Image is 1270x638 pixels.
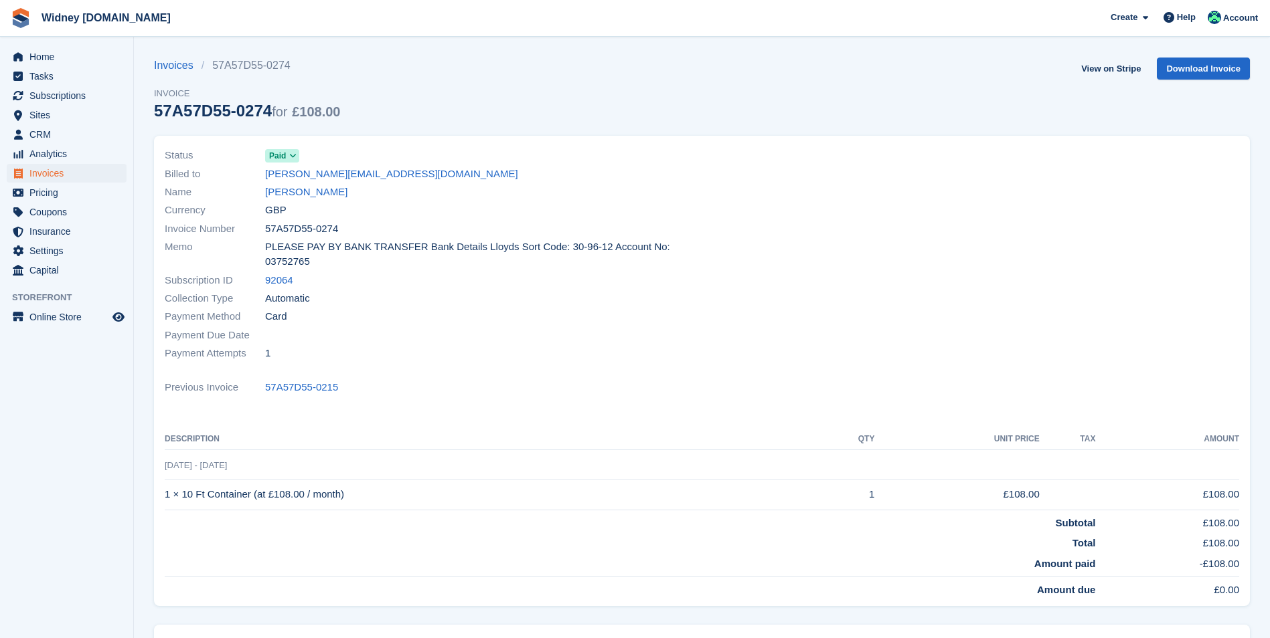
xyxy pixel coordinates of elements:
span: Sites [29,106,110,124]
span: Collection Type [165,291,265,306]
td: £108.00 [1095,530,1239,551]
span: Home [29,47,110,66]
div: 57A57D55-0274 [154,102,340,120]
a: menu [7,222,127,241]
a: menu [7,144,127,163]
td: 1 × 10 Ft Container (at £108.00 / month) [165,480,815,510]
th: Tax [1040,429,1096,450]
a: [PERSON_NAME][EMAIL_ADDRESS][DOMAIN_NAME] [265,167,518,182]
a: Paid [265,148,299,163]
a: menu [7,47,127,66]
img: Emma [1208,11,1221,24]
td: 1 [815,480,874,510]
span: Previous Invoice [165,380,265,395]
span: Memo [165,239,265,270]
a: Invoices [154,58,202,74]
span: Name [165,185,265,200]
strong: Amount paid [1034,558,1096,569]
span: Currency [165,203,265,218]
td: £108.00 [1095,480,1239,510]
span: Paid [269,150,286,162]
strong: Amount due [1037,584,1096,595]
td: -£108.00 [1095,551,1239,577]
span: Payment Attempts [165,346,265,361]
strong: Subtotal [1055,517,1095,528]
a: menu [7,106,127,124]
a: menu [7,67,127,86]
a: Preview store [110,309,127,325]
span: Status [165,148,265,163]
span: Insurance [29,222,110,241]
th: QTY [815,429,874,450]
span: Billed to [165,167,265,182]
td: £108.00 [1095,510,1239,530]
span: Settings [29,241,110,260]
a: Widney [DOMAIN_NAME] [36,7,176,29]
a: Download Invoice [1157,58,1250,80]
a: menu [7,86,127,105]
span: PLEASE PAY BY BANK TRANSFER Bank Details Lloyds Sort Code: 30-96-12 Account No: 03752765 [265,239,694,270]
a: menu [7,125,127,144]
a: menu [7,183,127,202]
span: GBP [265,203,287,218]
a: menu [7,164,127,183]
span: Create [1111,11,1137,24]
th: Description [165,429,815,450]
a: menu [7,241,127,260]
span: Payment Method [165,309,265,324]
span: Payment Due Date [165,328,265,343]
a: 92064 [265,273,293,288]
span: Card [265,309,287,324]
a: View on Stripe [1076,58,1146,80]
span: [DATE] - [DATE] [165,460,227,470]
span: Invoices [29,164,110,183]
span: Capital [29,261,110,280]
span: Invoice Number [165,221,265,237]
span: Help [1177,11,1196,24]
span: Subscriptions [29,86,110,105]
span: CRM [29,125,110,144]
span: Automatic [265,291,310,306]
nav: breadcrumbs [154,58,340,74]
span: Pricing [29,183,110,202]
span: Tasks [29,67,110,86]
a: menu [7,308,127,326]
span: 57A57D55-0274 [265,221,338,237]
span: Invoice [154,87,340,100]
th: Amount [1095,429,1239,450]
th: Unit Price [874,429,1039,450]
span: Subscription ID [165,273,265,288]
span: Online Store [29,308,110,326]
span: 1 [265,346,270,361]
a: menu [7,261,127,280]
span: Storefront [12,291,133,304]
span: Analytics [29,144,110,163]
td: £108.00 [874,480,1039,510]
a: [PERSON_NAME] [265,185,347,200]
span: Account [1223,11,1258,25]
img: stora-icon-8386f47178a22dfd0bd8f6a31ec36ba5ce8667c1dd55bd0f319d3a0aa187defe.svg [11,8,31,28]
a: 57A57D55-0215 [265,380,338,395]
td: £0.00 [1095,577,1239,598]
strong: Total [1073,537,1096,548]
a: menu [7,203,127,221]
span: for [272,104,287,119]
span: £108.00 [292,104,340,119]
span: Coupons [29,203,110,221]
